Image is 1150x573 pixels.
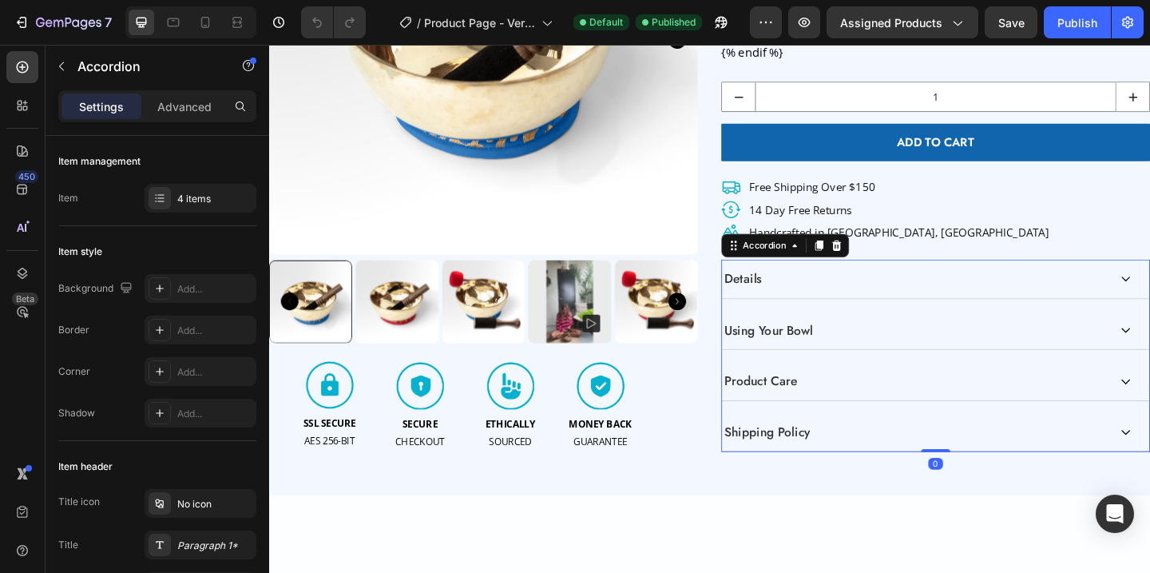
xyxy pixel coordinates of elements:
button: increment [922,41,958,72]
span: / [417,14,421,31]
div: Rich Text Editor. Editing area: main [520,169,851,190]
p: Advanced [157,98,212,115]
div: Add... [177,324,252,338]
div: Undo/Redo [301,6,366,38]
p: 14 Day Free Returns [522,171,848,188]
div: Accordion [512,211,565,225]
p: Settings [79,98,124,115]
button: Save [985,6,1037,38]
div: Title [58,538,78,552]
img: gempages_562732809504949158-578cdce3-730d-483c-b22e-0c0de17576bb.png [236,344,288,396]
div: ADD TO CART [684,93,767,120]
span: Product Page - Version 1.0 [424,14,535,31]
div: Shadow [58,406,95,420]
div: Item style [58,245,102,259]
h2: ETHICALLY [216,404,308,421]
p: CHECKOUT [120,423,208,441]
div: Corner [58,364,90,379]
span: Assigned Products [840,14,942,31]
button: decrement [493,41,529,72]
button: Publish [1044,6,1111,38]
div: Add... [177,282,252,296]
div: Add... [177,365,252,380]
button: 7 [6,6,119,38]
h2: MONEY BACK [315,404,406,421]
div: 4 items [177,192,252,206]
div: Rich Text Editor. Editing area: main [520,144,851,165]
p: Handcrafted in [GEOGRAPHIC_DATA], [GEOGRAPHIC_DATA] [522,196,848,213]
img: gempages_562732809504949158-1b2e0807-83b2-44a1-b798-22a58e094db8.png [40,344,92,396]
span: Save [998,16,1025,30]
img: gempages_562732809504949158-7559a0dd-2a82-4259-b503-ad89990182bd.png [335,344,387,396]
p: 7 [105,13,112,32]
div: Rich Text Editor. Editing area: main [520,193,851,215]
div: Paragraph 1* [177,539,252,553]
div: Publish [1057,14,1097,31]
p: Product Care [495,353,574,378]
iframe: Design area [269,45,1150,573]
div: Border [58,323,89,337]
h2: SECURE [118,404,210,421]
div: Add... [177,407,252,421]
div: Item management [58,154,141,169]
button: Assigned Products [827,6,978,38]
div: 0 [717,449,733,462]
button: Carousel Next Arrow [434,269,454,288]
img: gempages_562732809504949158-eaacc442-4f95-4158-a50a-12dcf025af8a.png [138,344,190,396]
input: quantity [529,41,922,72]
h2: SSL SECURE [20,404,112,420]
p: Using Your Bowl [495,298,592,323]
p: AES 256-BIT [22,422,110,440]
div: Beta [12,292,38,305]
p: Accordion [77,57,213,76]
p: Free Shipping Over $150 [522,146,848,163]
div: Item header [58,460,113,474]
div: No icon [177,497,252,511]
p: GUARANTEE [316,423,405,441]
div: Background [58,278,136,300]
div: 450 [15,170,38,183]
span: Published [652,15,696,30]
p: SOURCED [218,423,307,441]
div: Title icon [58,495,100,509]
p: Shipping Policy [495,409,589,434]
span: Default [589,15,623,30]
button: ADD TO CART [492,86,958,126]
div: Open Intercom Messenger [1096,495,1134,533]
div: Item [58,191,78,205]
p: Details [495,242,536,267]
